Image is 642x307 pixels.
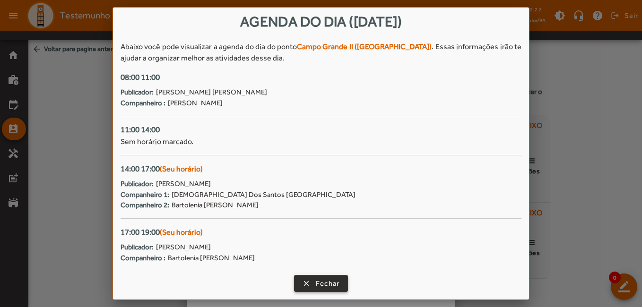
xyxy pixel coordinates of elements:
strong: Campo Grande II ([GEOGRAPHIC_DATA]) [297,42,432,51]
strong: Companheiro : [121,253,165,264]
span: Agenda do dia ([DATE]) [240,13,402,30]
div: 14:00 17:00 [121,163,522,175]
strong: Companheiro 1: [121,189,169,200]
strong: Companheiro : [121,98,165,109]
span: [DEMOGRAPHIC_DATA] Dos Santos [GEOGRAPHIC_DATA] [172,189,356,200]
span: Bartolenia [PERSON_NAME] [168,253,255,264]
div: 08:00 11:00 [121,71,522,84]
span: [PERSON_NAME] [PERSON_NAME] [156,87,267,98]
span: [PERSON_NAME] [156,179,211,189]
span: [PERSON_NAME] [156,242,211,253]
span: Bartolenia [PERSON_NAME] [172,200,259,211]
div: 17:00 19:00 [121,226,522,239]
span: [PERSON_NAME] [168,98,223,109]
div: Abaixo você pode visualizar a agenda do dia do ponto . Essas informações irão te ajudar a organiz... [121,41,522,64]
strong: Publicador: [121,179,154,189]
span: (Seu horário) [160,228,203,237]
strong: Publicador: [121,242,154,253]
span: Fechar [316,278,340,289]
span: (Seu horário) [160,164,203,173]
button: Fechar [294,275,348,292]
strong: Publicador: [121,87,154,98]
div: 11:00 14:00 [121,124,522,136]
span: Sem horário marcado. [121,137,193,146]
strong: Companheiro 2: [121,200,169,211]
